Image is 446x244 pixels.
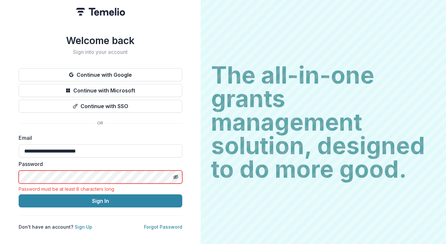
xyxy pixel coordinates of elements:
div: Password must be at least 8 characters long [19,186,182,192]
a: Sign Up [75,224,92,230]
h2: Sign into your account [19,49,182,55]
h1: Welcome back [19,35,182,46]
img: Temelio [76,8,125,16]
label: Email [19,134,178,142]
button: Sign In [19,194,182,207]
label: Password [19,160,178,168]
p: Don't have an account? [19,223,92,230]
button: Continue with Microsoft [19,84,182,97]
button: Continue with Google [19,68,182,81]
button: Continue with SSO [19,100,182,113]
a: Forgot Password [144,224,182,230]
button: Toggle password visibility [170,172,181,182]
